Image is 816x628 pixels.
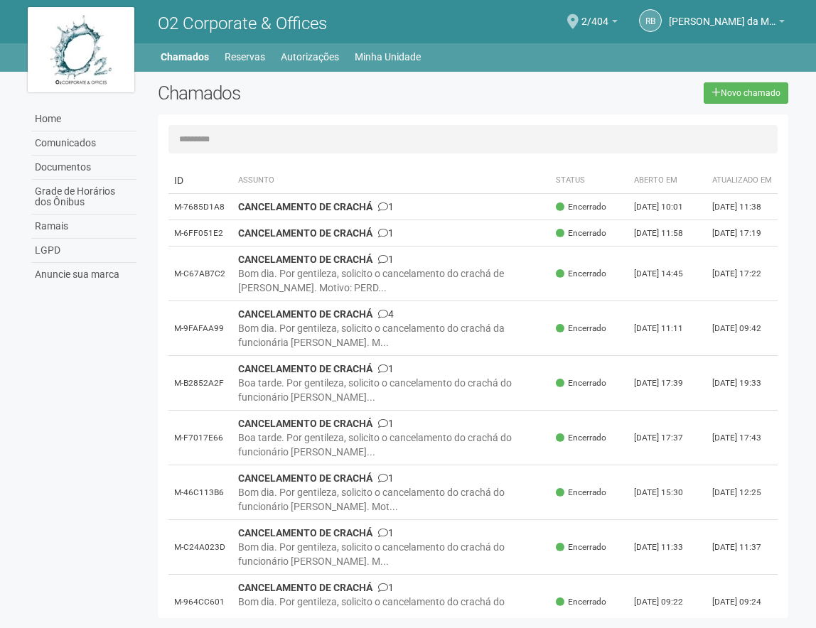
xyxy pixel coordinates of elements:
span: Encerrado [556,227,606,239]
div: Bom dia. Por gentileza, solicito o cancelamento do crachá de [PERSON_NAME]. Motivo: PERD... [238,266,544,295]
a: RB [639,9,662,32]
td: M-6FF051E2 [168,220,232,247]
span: 1 [378,418,394,429]
td: M-7685D1A8 [168,194,232,220]
div: Boa tarde. Por gentileza, solicito o cancelamento do crachá do funcionário [PERSON_NAME]... [238,376,544,404]
td: M-C24A023D [168,520,232,575]
a: Reservas [225,47,265,67]
strong: CANCELAMENTO DE CRACHÁ [238,582,372,593]
td: [DATE] 11:33 [628,520,707,575]
td: [DATE] 17:37 [628,411,707,465]
strong: CANCELAMENTO DE CRACHÁ [238,418,372,429]
a: 2/404 [581,18,618,29]
span: Encerrado [556,323,606,335]
td: [DATE] 17:22 [707,247,778,301]
td: [DATE] 11:37 [707,520,778,575]
a: Ramais [31,215,136,239]
span: 1 [378,527,394,538]
span: Encerrado [556,541,606,553]
a: [PERSON_NAME] da Motta Junior [669,18,785,29]
a: Comunicados [31,131,136,156]
span: O2 Corporate & Offices [158,13,327,33]
td: M-F7017E66 [168,411,232,465]
td: M-C67AB7C2 [168,247,232,301]
strong: CANCELAMENTO DE CRACHÁ [238,472,372,484]
span: 1 [378,472,394,484]
strong: CANCELAMENTO DE CRACHÁ [238,227,372,239]
h2: Chamados [158,82,408,104]
span: 1 [378,582,394,593]
td: [DATE] 12:25 [707,465,778,520]
span: 1 [378,363,394,374]
td: M-B2852A2F [168,356,232,411]
th: Aberto em [628,168,707,194]
img: logo.jpg [28,7,134,92]
td: [DATE] 10:01 [628,194,707,220]
span: Encerrado [556,201,606,213]
a: Anuncie sua marca [31,263,136,286]
div: Bom dia. Por gentileza, solicito o cancelamento do crachá do funcionário [PERSON_NAME]. ... [238,595,544,623]
a: Chamados [161,47,209,67]
span: 1 [378,254,394,265]
div: Boa tarde. Por gentileza, solicito o cancelamento do crachá do funcionário [PERSON_NAME]... [238,431,544,459]
strong: CANCELAMENTO DE CRACHÁ [238,527,372,538]
span: Encerrado [556,487,606,499]
td: [DATE] 11:11 [628,301,707,356]
span: 1 [378,227,394,239]
td: [DATE] 17:43 [707,411,778,465]
td: M-46C113B6 [168,465,232,520]
td: [DATE] 11:58 [628,220,707,247]
span: Encerrado [556,268,606,280]
div: Bom dia. Por gentileza, solicito o cancelamento do crachá do funcionário [PERSON_NAME]. M... [238,540,544,568]
div: Bom dia. Por gentileza, solicito o cancelamento do crachá da funcionária [PERSON_NAME]. M... [238,321,544,350]
td: [DATE] 15:30 [628,465,707,520]
td: ID [168,168,232,194]
span: Encerrado [556,377,606,389]
strong: CANCELAMENTO DE CRACHÁ [238,254,372,265]
span: 1 [378,201,394,212]
div: Bom dia. Por gentileza, solicito o cancelamento do crachá do funcionário [PERSON_NAME]. Mot... [238,485,544,514]
span: Encerrado [556,432,606,444]
th: Assunto [232,168,550,194]
td: [DATE] 17:39 [628,356,707,411]
th: Status [550,168,628,194]
td: [DATE] 09:42 [707,301,778,356]
a: Minha Unidade [355,47,421,67]
span: 4 [378,308,394,320]
td: [DATE] 14:45 [628,247,707,301]
span: Encerrado [556,596,606,608]
strong: CANCELAMENTO DE CRACHÁ [238,308,372,320]
th: Atualizado em [707,168,778,194]
a: Autorizações [281,47,339,67]
a: Novo chamado [704,82,788,104]
a: Documentos [31,156,136,180]
a: LGPD [31,239,136,263]
strong: CANCELAMENTO DE CRACHÁ [238,201,372,212]
td: [DATE] 19:33 [707,356,778,411]
td: [DATE] 11:38 [707,194,778,220]
span: Raul Barrozo da Motta Junior [669,2,775,27]
td: M-9FAFAA99 [168,301,232,356]
span: 2/404 [581,2,608,27]
a: Home [31,107,136,131]
td: [DATE] 17:19 [707,220,778,247]
a: Grade de Horários dos Ônibus [31,180,136,215]
strong: CANCELAMENTO DE CRACHÁ [238,363,372,374]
